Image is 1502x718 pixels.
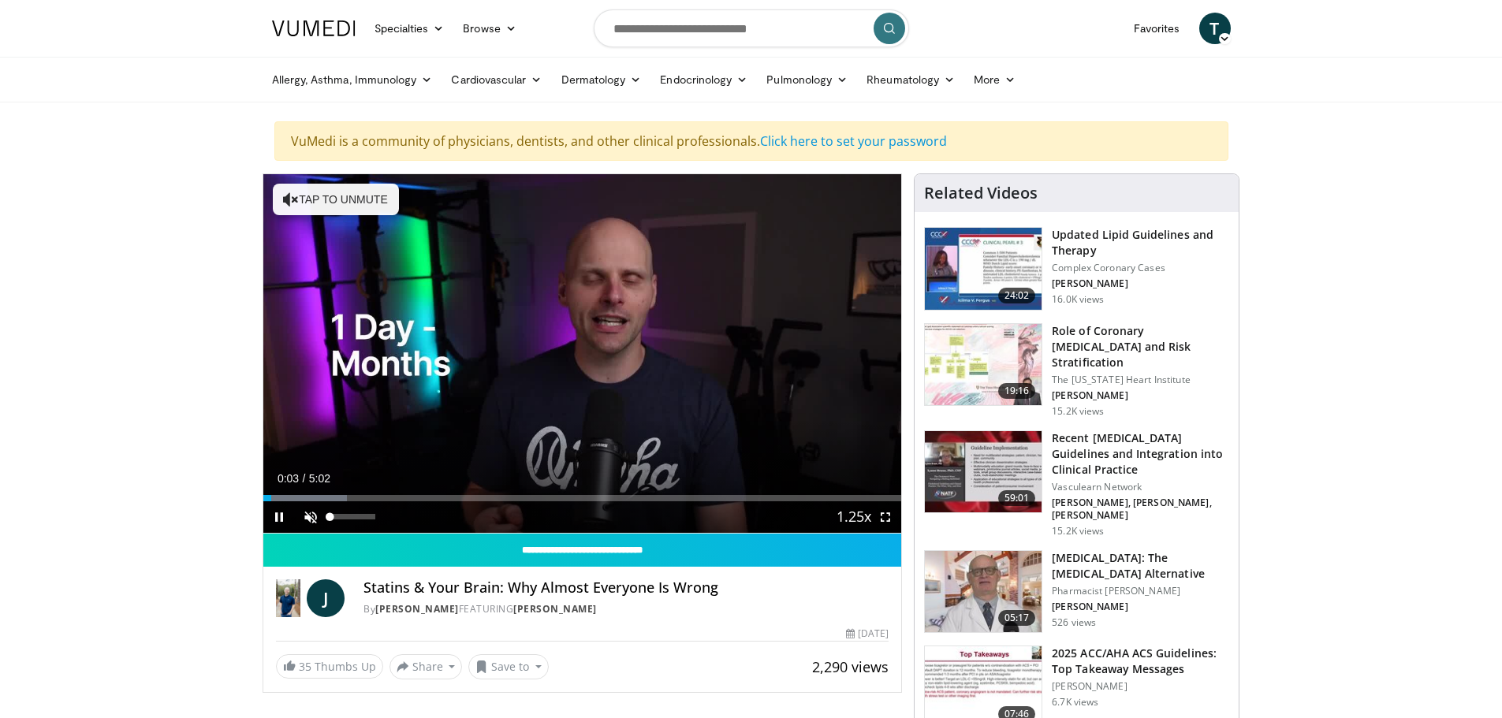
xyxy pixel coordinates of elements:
[276,654,383,679] a: 35 Thumbs Up
[263,501,295,533] button: Pause
[1052,481,1229,493] p: Vasculearn Network
[273,184,399,215] button: Tap to unmute
[1052,389,1229,402] p: [PERSON_NAME]
[1199,13,1231,44] a: T
[924,430,1229,538] a: 59:01 Recent [MEDICAL_DATA] Guidelines and Integration into Clinical Practice Vasculearn Network ...
[363,579,889,597] h4: Statins & Your Brain: Why Almost Everyone Is Wrong
[998,288,1036,303] span: 24:02
[998,490,1036,506] span: 59:01
[272,20,356,36] img: VuMedi Logo
[309,472,330,485] span: 5:02
[1052,405,1104,418] p: 15.2K views
[924,323,1229,418] a: 19:16 Role of Coronary [MEDICAL_DATA] and Risk Stratification The [US_STATE] Heart Institute [PER...
[964,64,1025,95] a: More
[925,324,1042,406] img: 1efa8c99-7b8a-4ab5-a569-1c219ae7bd2c.150x105_q85_crop-smart_upscale.jpg
[276,579,301,617] img: Dr. Jordan Rennicke
[924,184,1038,203] h4: Related Videos
[365,13,454,44] a: Specialties
[846,627,889,641] div: [DATE]
[1052,293,1104,306] p: 16.0K views
[1052,430,1229,478] h3: Recent [MEDICAL_DATA] Guidelines and Integration into Clinical Practice
[442,64,551,95] a: Cardiovascular
[453,13,526,44] a: Browse
[1052,374,1229,386] p: The [US_STATE] Heart Institute
[1052,497,1229,522] p: [PERSON_NAME], [PERSON_NAME], [PERSON_NAME]
[998,610,1036,626] span: 05:17
[274,121,1228,161] div: VuMedi is a community of physicians, dentists, and other clinical professionals.
[650,64,757,95] a: Endocrinology
[375,602,459,616] a: [PERSON_NAME]
[1052,616,1096,629] p: 526 views
[812,657,889,676] span: 2,290 views
[363,602,889,616] div: By FEATURING
[1052,696,1098,709] p: 6.7K views
[924,550,1229,634] a: 05:17 [MEDICAL_DATA]: The [MEDICAL_DATA] Alternative Pharmacist [PERSON_NAME] [PERSON_NAME] 526 v...
[307,579,345,617] a: J
[330,514,375,519] div: Volume Level
[513,602,597,616] a: [PERSON_NAME]
[925,431,1042,513] img: 87825f19-cf4c-4b91-bba1-ce218758c6bb.150x105_q85_crop-smart_upscale.jpg
[1052,550,1229,582] h3: [MEDICAL_DATA]: The [MEDICAL_DATA] Alternative
[925,228,1042,310] img: 77f671eb-9394-4acc-bc78-a9f077f94e00.150x105_q85_crop-smart_upscale.jpg
[760,132,947,150] a: Click here to set your password
[1052,323,1229,370] h3: Role of Coronary [MEDICAL_DATA] and Risk Stratification
[303,472,306,485] span: /
[263,174,902,534] video-js: Video Player
[263,64,442,95] a: Allergy, Asthma, Immunology
[925,551,1042,633] img: ce9609b9-a9bf-4b08-84dd-8eeb8ab29fc6.150x105_q85_crop-smart_upscale.jpg
[263,495,902,501] div: Progress Bar
[1052,645,1229,677] h3: 2025 ACC/AHA ACS Guidelines: Top Takeaway Messages
[1052,525,1104,538] p: 15.2K views
[1124,13,1190,44] a: Favorites
[924,227,1229,311] a: 24:02 Updated Lipid Guidelines and Therapy Complex Coronary Cases [PERSON_NAME] 16.0K views
[278,472,299,485] span: 0:03
[998,383,1036,399] span: 19:16
[1052,277,1229,290] p: [PERSON_NAME]
[468,654,549,679] button: Save to
[838,501,870,533] button: Playback Rate
[552,64,651,95] a: Dermatology
[1052,227,1229,259] h3: Updated Lipid Guidelines and Therapy
[389,654,463,679] button: Share
[870,501,901,533] button: Fullscreen
[594,9,909,47] input: Search topics, interventions
[1052,601,1229,613] p: [PERSON_NAME]
[295,501,326,533] button: Unmute
[1052,585,1229,597] p: Pharmacist [PERSON_NAME]
[757,64,857,95] a: Pulmonology
[299,659,311,674] span: 35
[1052,680,1229,693] p: [PERSON_NAME]
[857,64,964,95] a: Rheumatology
[1052,262,1229,274] p: Complex Coronary Cases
